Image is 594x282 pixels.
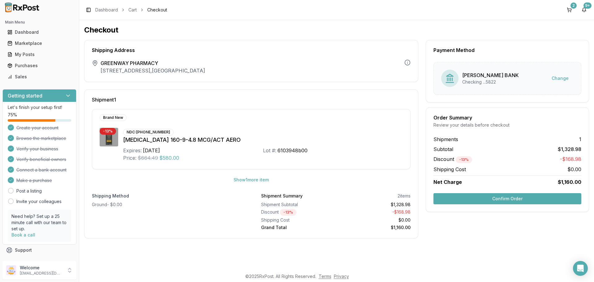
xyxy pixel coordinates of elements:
div: [MEDICAL_DATA] 160-9-4.8 MCG/ACT AERO [123,136,403,144]
button: 9+ [579,5,589,15]
span: Shipment 1 [92,97,116,102]
p: Let's finish your setup first! [8,104,71,111]
div: $0.00 [338,217,411,223]
div: Grand Total [261,224,334,231]
h2: Main Menu [5,20,74,25]
div: Price: [123,154,136,162]
div: Discount [261,209,334,216]
button: Show1more item [229,174,274,185]
div: Marketplace [7,40,71,46]
div: - 13 % [100,128,116,135]
a: Cart [128,7,137,13]
a: Privacy [334,274,349,279]
button: Dashboard [2,27,76,37]
a: Purchases [5,60,74,71]
a: Post a listing [16,188,42,194]
a: Book a call [11,232,35,237]
div: 2 items [398,193,411,199]
span: Feedback [15,258,36,264]
span: -$168.98 [560,155,581,163]
button: Sales [2,72,76,82]
div: $1,160.00 [338,224,411,231]
span: 1 [579,136,581,143]
h3: Getting started [8,92,42,99]
span: Verify beneficial owners [16,156,66,163]
div: Shipping Cost [261,217,334,223]
div: Expires: [123,147,142,154]
span: $1,160.00 [558,178,581,186]
div: Dashboard [7,29,71,35]
p: [EMAIL_ADDRESS][DOMAIN_NAME] [20,271,63,276]
div: Ground - $0.00 [92,202,241,208]
div: My Posts [7,51,71,58]
nav: breadcrumb [95,7,167,13]
span: Shipping Cost [433,166,466,173]
span: $580.00 [159,154,179,162]
div: [PERSON_NAME] BANK [462,72,519,79]
a: Sales [5,71,74,82]
button: Confirm Order [433,193,581,204]
button: Change [547,73,574,84]
label: Shipping Method [92,193,241,199]
div: Lot #: [263,147,276,154]
div: Sales [7,74,71,80]
div: Brand New [100,114,127,121]
div: - 13 % [456,156,472,163]
div: Open Intercom Messenger [573,261,588,276]
span: GREENWAY PHARMACY [101,59,205,67]
div: Checking ...5822 [462,79,519,85]
button: Marketplace [2,38,76,48]
a: Dashboard [5,27,74,38]
div: - $168.98 [338,209,411,216]
div: Order Summary [433,115,581,120]
span: 75 % [8,112,17,118]
div: Review your details before checkout [433,122,581,128]
span: Create your account [16,125,58,131]
img: Breztri Aerosphere 160-9-4.8 MCG/ACT AERO [100,128,118,146]
div: 9+ [583,2,592,9]
p: Need help? Set up a 25 minute call with our team to set up. [11,213,67,232]
p: [STREET_ADDRESS] , [GEOGRAPHIC_DATA] [101,67,205,74]
div: NDC: [PHONE_NUMBER] [123,129,174,136]
div: Payment Method [433,48,581,53]
span: Checkout [147,7,167,13]
div: $1,328.98 [338,202,411,208]
span: Shipments [433,136,458,143]
span: Verify your business [16,146,58,152]
a: Invite your colleagues [16,198,62,205]
a: Marketplace [5,38,74,49]
img: User avatar [6,265,16,275]
button: Support [2,245,76,256]
a: Terms [319,274,331,279]
button: Feedback [2,256,76,267]
span: Connect a bank account [16,167,67,173]
span: $0.00 [567,166,581,173]
span: Subtotal [433,145,453,153]
button: My Posts [2,50,76,59]
h1: Checkout [84,25,589,35]
div: Shipping Address [92,48,411,53]
div: - 13 % [280,209,296,216]
span: $1,328.98 [558,145,581,153]
span: Net Charge [433,179,462,185]
span: Browse the marketplace [16,135,66,141]
a: Dashboard [95,7,118,13]
span: Make a purchase [16,177,52,184]
a: My Posts [5,49,74,60]
div: Shipment Summary [261,193,303,199]
div: 6103948b00 [278,147,308,154]
button: 2 [564,5,574,15]
div: Shipment Subtotal [261,202,334,208]
span: Discount [433,156,472,162]
div: [DATE] [143,147,160,154]
span: $664.49 [138,154,158,162]
button: Purchases [2,61,76,71]
p: Welcome [20,265,63,271]
img: RxPost Logo [2,2,42,12]
div: Purchases [7,63,71,69]
div: 2 [570,2,577,9]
